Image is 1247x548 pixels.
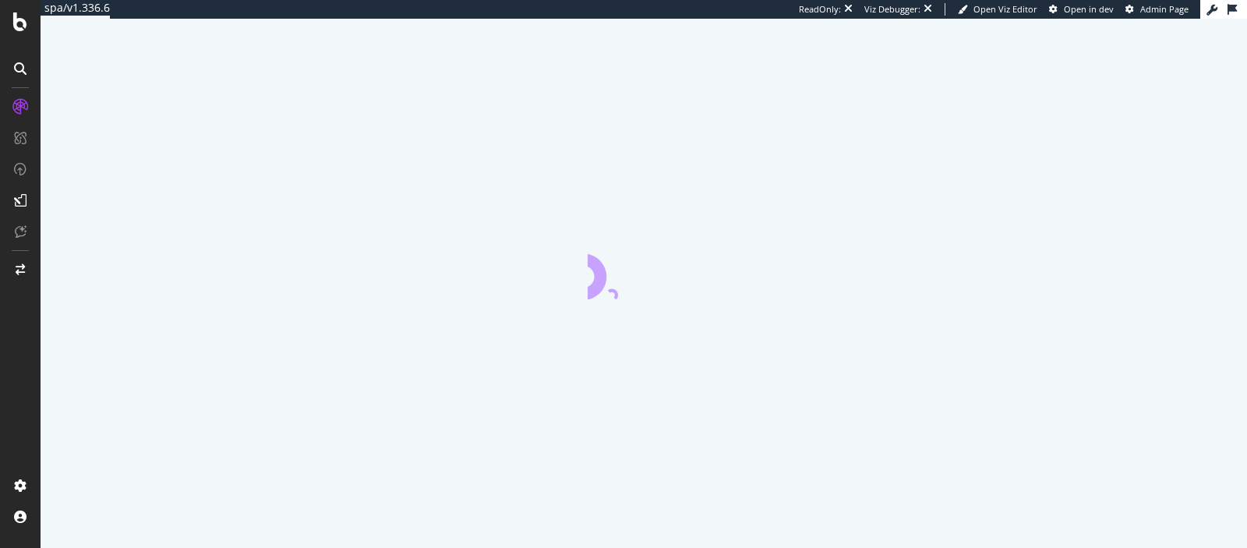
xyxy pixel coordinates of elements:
[973,3,1037,15] span: Open Viz Editor
[958,3,1037,16] a: Open Viz Editor
[799,3,841,16] div: ReadOnly:
[1125,3,1189,16] a: Admin Page
[588,243,700,299] div: animation
[1049,3,1114,16] a: Open in dev
[1140,3,1189,15] span: Admin Page
[1064,3,1114,15] span: Open in dev
[864,3,920,16] div: Viz Debugger:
